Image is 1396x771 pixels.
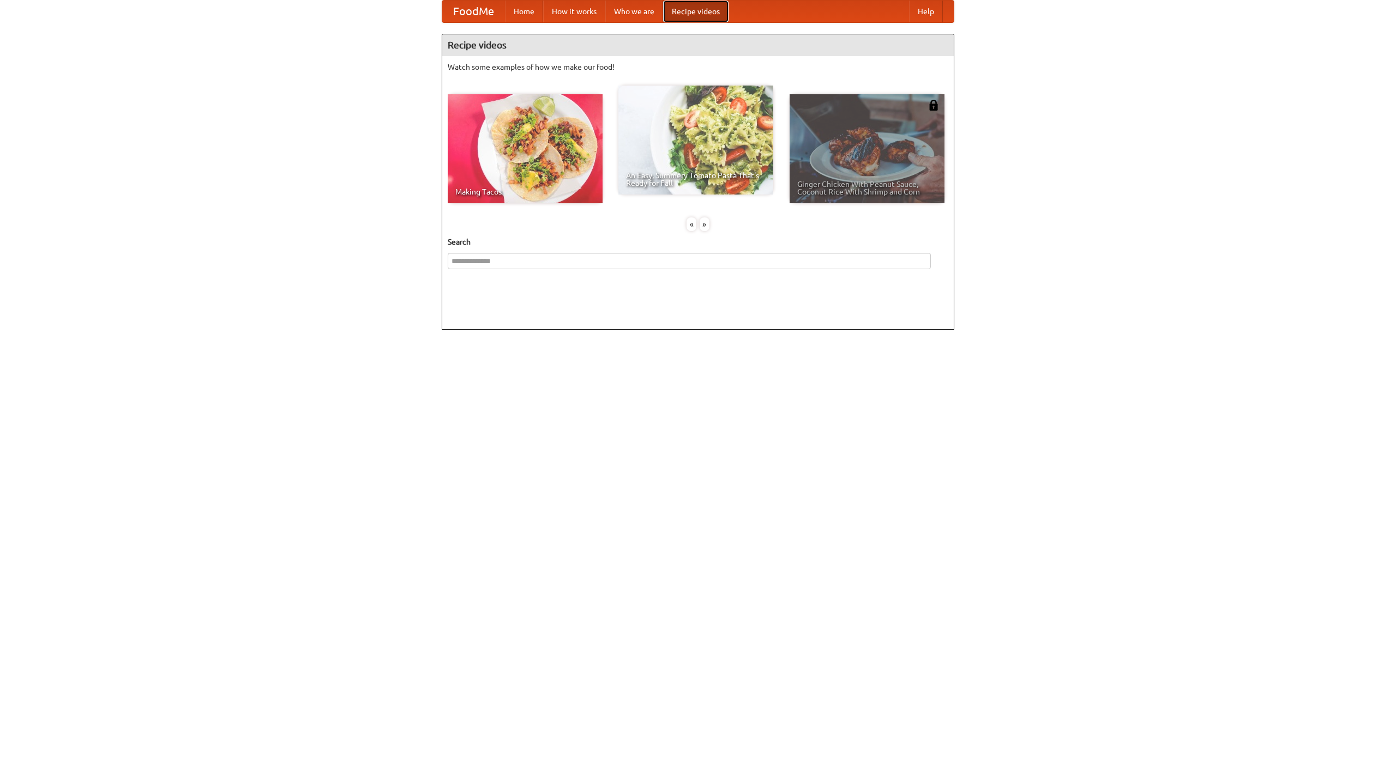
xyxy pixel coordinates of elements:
h4: Recipe videos [442,34,954,56]
a: FoodMe [442,1,505,22]
div: « [687,217,696,231]
span: An Easy, Summery Tomato Pasta That's Ready for Fall [626,172,766,187]
a: Help [909,1,943,22]
a: Who we are [605,1,663,22]
div: » [700,217,709,231]
h5: Search [448,236,948,247]
p: Watch some examples of how we make our food! [448,62,948,72]
a: Home [505,1,543,22]
a: Recipe videos [663,1,729,22]
span: Making Tacos [455,188,595,196]
a: An Easy, Summery Tomato Pasta That's Ready for Fall [618,86,773,195]
a: Making Tacos [448,94,603,203]
a: How it works [543,1,605,22]
img: 483408.png [928,100,939,111]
